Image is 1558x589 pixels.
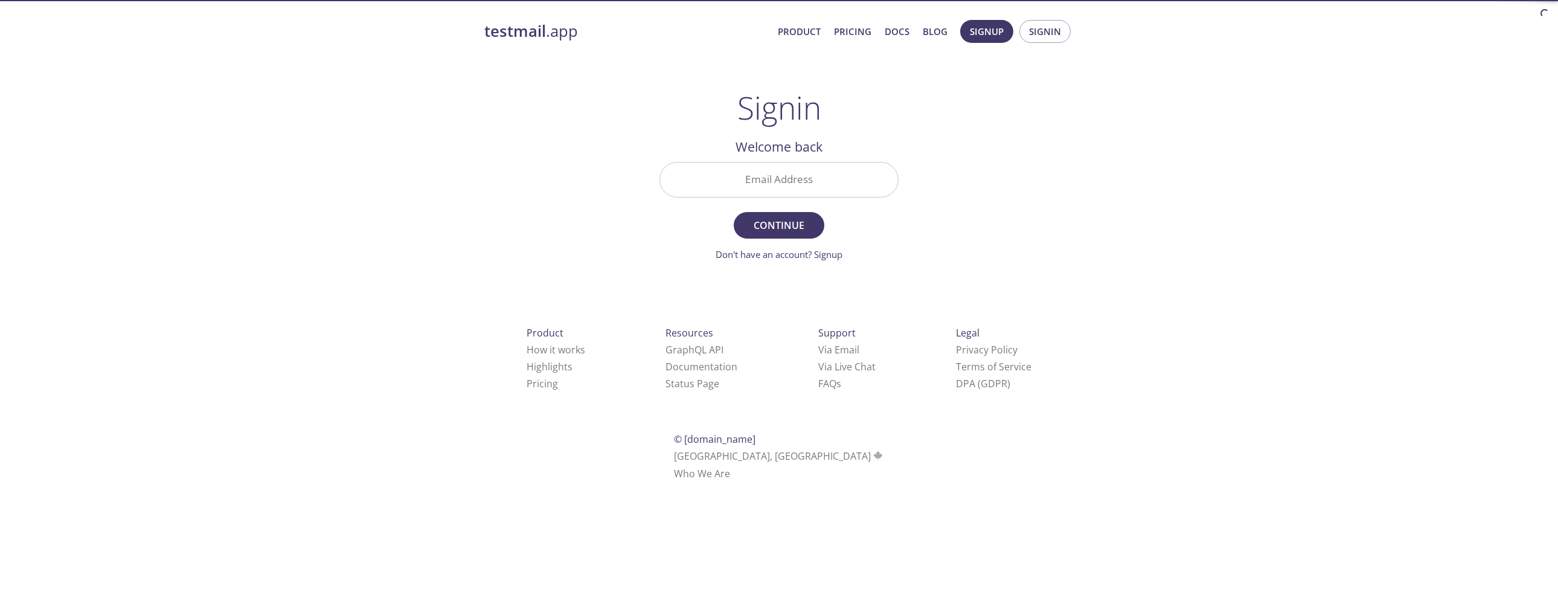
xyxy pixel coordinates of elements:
a: Who We Are [674,467,730,480]
button: Signup [960,20,1013,43]
span: s [836,377,841,390]
a: Blog [923,24,947,39]
span: Resources [665,326,713,340]
h2: Welcome back [659,137,899,157]
a: Pricing [527,377,558,390]
h1: Signin [737,89,821,126]
a: Pricing [834,24,871,39]
span: Signin [1029,24,1061,39]
a: Privacy Policy [956,343,1018,356]
button: Continue [734,212,824,239]
span: [GEOGRAPHIC_DATA], [GEOGRAPHIC_DATA] [674,449,885,463]
a: Terms of Service [956,360,1031,373]
span: Continue [747,217,811,234]
a: Don't have an account? Signup [716,248,842,260]
a: DPA (GDPR) [956,377,1010,390]
a: How it works [527,343,585,356]
a: Docs [885,24,909,39]
a: GraphQL API [665,343,723,356]
strong: testmail [484,21,546,42]
span: Signup [970,24,1004,39]
span: Product [527,326,563,340]
a: Via Email [818,343,859,356]
a: Via Live Chat [818,360,876,373]
span: Legal [956,326,979,340]
button: Signin [1019,20,1071,43]
span: © [DOMAIN_NAME] [674,433,755,446]
a: Product [778,24,821,39]
a: Status Page [665,377,719,390]
a: Documentation [665,360,737,373]
a: testmail.app [484,21,768,42]
a: FAQ [818,377,841,390]
span: Support [818,326,856,340]
a: Highlights [527,360,572,373]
